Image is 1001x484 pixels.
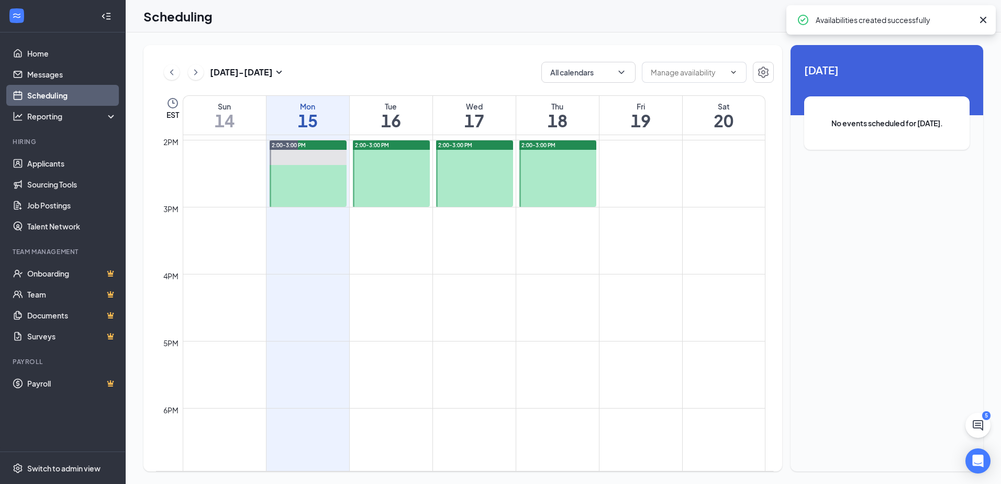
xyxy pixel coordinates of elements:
[729,68,738,76] svg: ChevronDown
[753,62,774,83] button: Settings
[651,67,725,78] input: Manage availability
[816,14,973,26] div: Availabilities created successfully
[797,14,809,26] svg: CheckmarkCircle
[350,101,432,112] div: Tue
[433,112,516,129] h1: 17
[27,284,117,305] a: TeamCrown
[266,112,349,129] h1: 15
[433,101,516,112] div: Wed
[13,111,23,122] svg: Analysis
[965,448,991,474] div: Open Intercom Messenger
[27,326,117,347] a: SurveysCrown
[161,270,181,282] div: 4pm
[166,66,177,79] svg: ChevronLeft
[516,96,599,135] a: September 18, 2025
[188,64,204,80] button: ChevronRight
[27,373,117,394] a: PayrollCrown
[433,96,516,135] a: September 17, 2025
[272,141,306,149] span: 2:00-3:00 PM
[13,463,23,474] svg: Settings
[972,419,984,432] svg: ChatActive
[27,216,117,237] a: Talent Network
[977,14,989,26] svg: Cross
[438,141,472,149] span: 2:00-3:00 PM
[599,112,682,129] h1: 19
[599,96,682,135] a: September 19, 2025
[355,141,389,149] span: 2:00-3:00 PM
[27,64,117,85] a: Messages
[183,112,266,129] h1: 14
[161,337,181,349] div: 5pm
[350,96,432,135] a: September 16, 2025
[266,96,349,135] a: September 15, 2025
[161,404,181,416] div: 6pm
[350,112,432,129] h1: 16
[683,96,765,135] a: September 20, 2025
[13,247,115,256] div: Team Management
[13,357,115,366] div: Payroll
[191,66,201,79] svg: ChevronRight
[521,141,555,149] span: 2:00-3:00 PM
[183,96,266,135] a: September 14, 2025
[166,97,179,109] svg: Clock
[616,67,627,78] svg: ChevronDown
[825,117,949,129] span: No events scheduled for [DATE].
[27,174,117,195] a: Sourcing Tools
[210,67,273,78] h3: [DATE] - [DATE]
[599,101,682,112] div: Fri
[683,101,765,112] div: Sat
[12,10,22,21] svg: WorkstreamLogo
[143,7,213,25] h1: Scheduling
[516,101,599,112] div: Thu
[541,62,636,83] button: All calendarsChevronDown
[683,112,765,129] h1: 20
[166,109,179,120] span: EST
[27,305,117,326] a: DocumentsCrown
[757,66,770,79] svg: Settings
[101,11,112,21] svg: Collapse
[266,101,349,112] div: Mon
[27,111,117,122] div: Reporting
[273,66,285,79] svg: SmallChevronDown
[965,413,991,438] button: ChatActive
[27,195,117,216] a: Job Postings
[164,64,180,80] button: ChevronLeft
[161,203,181,215] div: 3pm
[804,62,970,78] span: [DATE]
[27,463,101,474] div: Switch to admin view
[183,101,266,112] div: Sun
[13,137,115,146] div: Hiring
[27,263,117,284] a: OnboardingCrown
[27,153,117,174] a: Applicants
[516,112,599,129] h1: 18
[27,85,117,106] a: Scheduling
[982,411,991,420] div: 5
[27,43,117,64] a: Home
[161,136,181,148] div: 2pm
